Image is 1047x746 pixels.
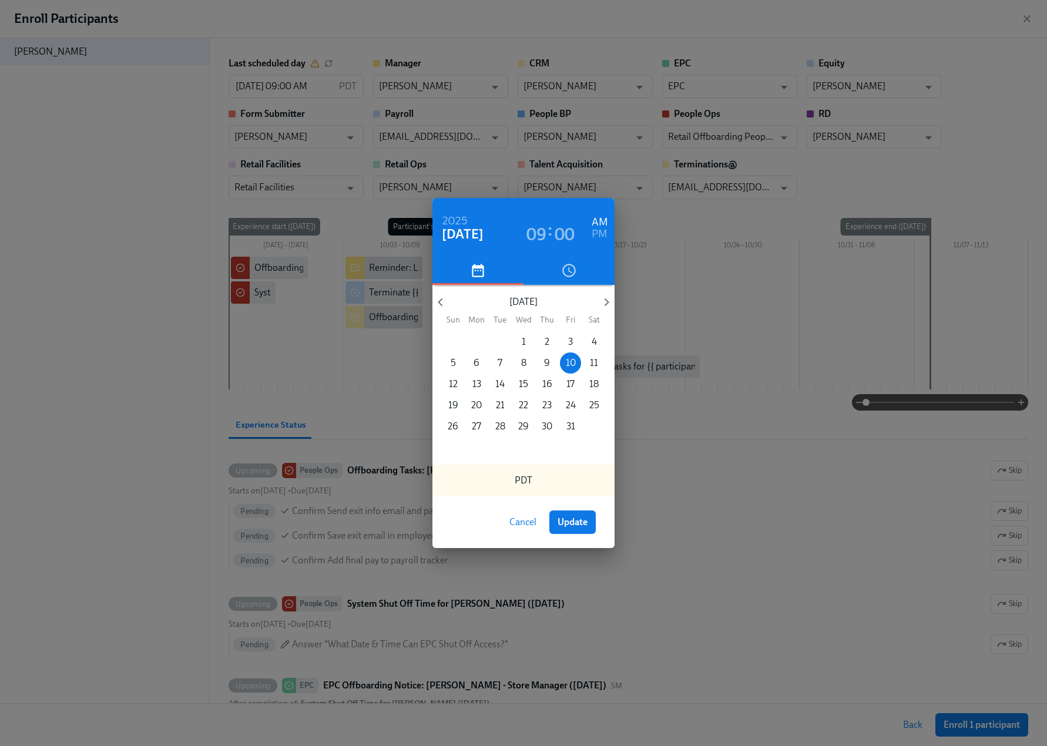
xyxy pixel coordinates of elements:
[536,331,558,352] button: 2
[442,212,468,231] h6: 2025
[466,395,487,416] button: 20
[592,225,608,244] h6: PM
[466,416,487,437] button: 27
[466,374,487,395] button: 13
[592,228,608,240] button: PM
[560,416,581,437] button: 31
[566,357,576,369] p: 10
[495,378,505,391] p: 14
[583,314,605,325] span: Sat
[496,399,505,412] p: 21
[489,395,511,416] button: 21
[583,374,605,395] button: 18
[442,416,464,437] button: 26
[560,374,581,395] button: 17
[526,224,546,245] h3: 09
[566,399,576,412] p: 24
[442,228,484,240] button: [DATE]
[545,335,549,348] p: 2
[513,352,534,374] button: 8
[448,420,458,433] p: 26
[442,226,484,243] h4: [DATE]
[566,420,575,433] p: 31
[495,420,505,433] p: 28
[555,224,575,245] h3: 00
[509,516,536,528] span: Cancel
[549,510,596,534] button: Update
[560,352,581,374] button: 10
[442,216,468,227] button: 2025
[536,416,558,437] button: 30
[442,395,464,416] button: 19
[558,516,588,528] span: Update
[542,399,552,412] p: 23
[489,352,511,374] button: 7
[568,335,573,348] p: 3
[449,378,458,391] p: 12
[592,217,608,228] button: AM
[471,399,482,412] p: 20
[451,357,456,369] p: 5
[536,374,558,395] button: 16
[442,314,464,325] span: Sun
[519,378,528,391] p: 15
[466,314,487,325] span: Mon
[489,314,511,325] span: Tue
[536,352,558,374] button: 9
[513,416,534,437] button: 29
[589,378,599,391] p: 18
[560,314,581,325] span: Fri
[560,395,581,416] button: 24
[513,374,534,395] button: 15
[489,416,511,437] button: 28
[542,378,552,391] p: 16
[592,213,608,232] h6: AM
[590,357,598,369] p: 11
[526,228,546,240] button: 09
[542,420,552,433] p: 30
[548,219,552,240] h3: :
[536,395,558,416] button: 23
[544,357,550,369] p: 9
[589,399,599,412] p: 25
[521,357,526,369] p: 8
[472,378,481,391] p: 13
[474,357,479,369] p: 6
[501,510,545,534] button: Cancel
[448,295,598,308] p: [DATE]
[466,352,487,374] button: 6
[519,399,528,412] p: 22
[560,331,581,352] button: 3
[513,331,534,352] button: 1
[555,228,575,240] button: 00
[489,374,511,395] button: 14
[472,420,481,433] p: 27
[432,465,615,496] div: PDT
[442,352,464,374] button: 5
[592,335,597,348] p: 4
[442,374,464,395] button: 12
[522,335,526,348] p: 1
[583,352,605,374] button: 11
[513,314,534,325] span: Wed
[518,420,529,433] p: 29
[583,395,605,416] button: 25
[513,395,534,416] button: 22
[498,357,502,369] p: 7
[536,314,558,325] span: Thu
[448,399,458,412] p: 19
[566,378,575,391] p: 17
[583,331,605,352] button: 4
